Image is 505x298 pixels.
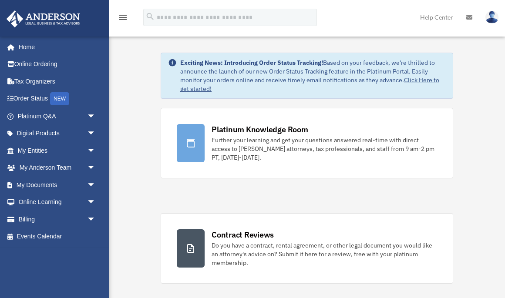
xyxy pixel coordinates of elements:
a: Digital Productsarrow_drop_down [6,125,109,142]
div: Contract Reviews [212,229,274,240]
a: Billingarrow_drop_down [6,211,109,228]
div: NEW [50,92,69,105]
a: Tax Organizers [6,73,109,90]
img: User Pic [485,11,498,23]
span: arrow_drop_down [87,107,104,125]
a: Contract Reviews Do you have a contract, rental agreement, or other legal document you would like... [161,213,453,284]
div: Further your learning and get your questions answered real-time with direct access to [PERSON_NAM... [212,136,437,162]
div: Platinum Knowledge Room [212,124,308,135]
a: Events Calendar [6,228,109,245]
strong: Exciting News: Introducing Order Status Tracking! [180,59,323,67]
a: Platinum Q&Aarrow_drop_down [6,107,109,125]
a: Online Learningarrow_drop_down [6,194,109,211]
a: Order StatusNEW [6,90,109,108]
img: Anderson Advisors Platinum Portal [4,10,83,27]
div: Do you have a contract, rental agreement, or other legal document you would like an attorney's ad... [212,241,437,267]
a: menu [118,15,128,23]
span: arrow_drop_down [87,159,104,177]
a: Online Ordering [6,56,109,73]
i: search [145,12,155,21]
a: My Documentsarrow_drop_down [6,176,109,194]
i: menu [118,12,128,23]
a: Platinum Knowledge Room Further your learning and get your questions answered real-time with dire... [161,108,453,178]
span: arrow_drop_down [87,211,104,228]
a: Home [6,38,104,56]
a: My Anderson Teamarrow_drop_down [6,159,109,177]
div: Based on your feedback, we're thrilled to announce the launch of our new Order Status Tracking fe... [180,58,446,93]
a: Click Here to get started! [180,76,439,93]
span: arrow_drop_down [87,176,104,194]
span: arrow_drop_down [87,194,104,211]
a: My Entitiesarrow_drop_down [6,142,109,159]
span: arrow_drop_down [87,142,104,160]
span: arrow_drop_down [87,125,104,143]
